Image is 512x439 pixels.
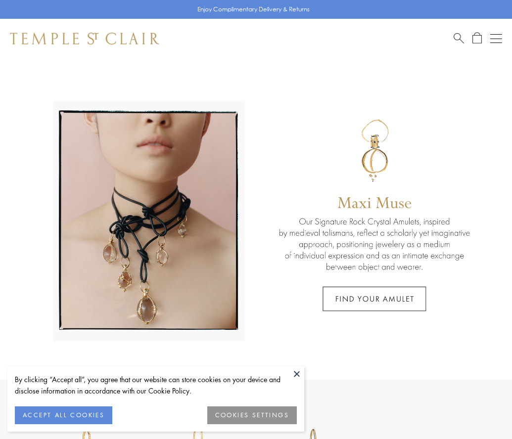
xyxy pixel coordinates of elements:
a: Search [454,32,464,44]
div: By clicking “Accept all”, you agree that our website can store cookies on your device and disclos... [15,374,297,396]
button: Open navigation [490,33,502,44]
a: Open Shopping Bag [472,32,482,44]
button: COOKIES SETTINGS [207,406,297,424]
img: Temple St. Clair [10,33,159,44]
button: ACCEPT ALL COOKIES [15,406,112,424]
p: Enjoy Complimentary Delivery & Returns [197,4,310,14]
